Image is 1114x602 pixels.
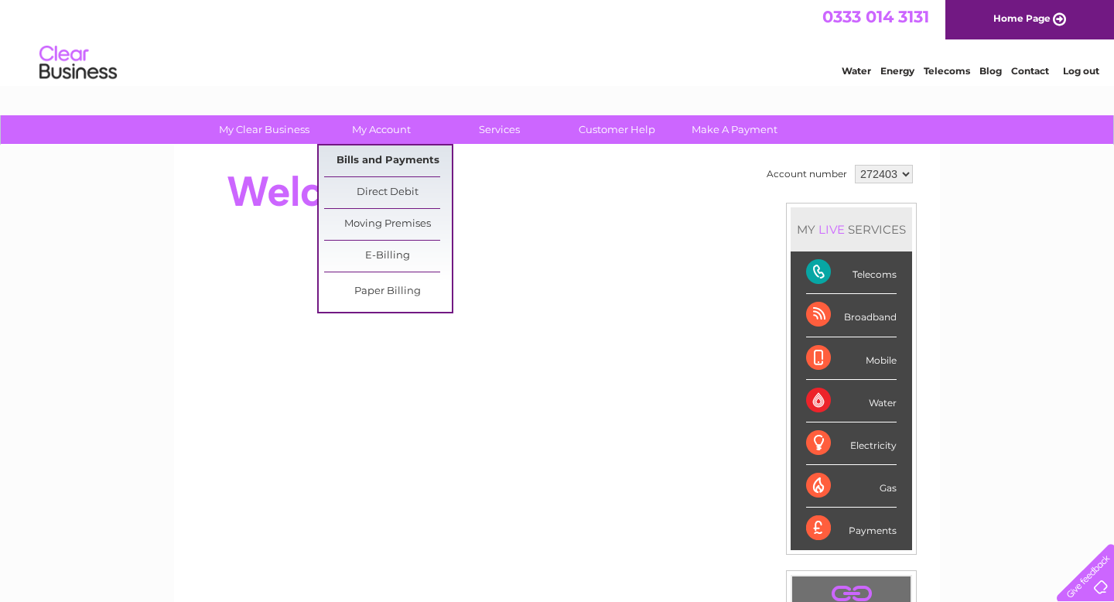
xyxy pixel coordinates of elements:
[1011,66,1049,77] a: Contact
[806,337,897,380] div: Mobile
[200,115,328,144] a: My Clear Business
[39,40,118,87] img: logo.png
[806,508,897,549] div: Payments
[318,115,446,144] a: My Account
[806,380,897,422] div: Water
[324,241,452,272] a: E-Billing
[806,422,897,465] div: Electricity
[806,294,897,337] div: Broadband
[979,66,1002,77] a: Blog
[791,207,912,251] div: MY SERVICES
[815,222,848,237] div: LIVE
[436,115,563,144] a: Services
[324,145,452,176] a: Bills and Payments
[806,465,897,508] div: Gas
[880,66,914,77] a: Energy
[822,8,929,27] a: 0333 014 3131
[193,9,924,75] div: Clear Business is a trading name of Verastar Limited (registered in [GEOGRAPHIC_DATA] No. 3667643...
[806,251,897,294] div: Telecoms
[324,177,452,208] a: Direct Debit
[1063,66,1099,77] a: Log out
[842,66,871,77] a: Water
[324,276,452,307] a: Paper Billing
[324,209,452,240] a: Moving Premises
[924,66,970,77] a: Telecoms
[553,115,681,144] a: Customer Help
[763,161,851,187] td: Account number
[671,115,798,144] a: Make A Payment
